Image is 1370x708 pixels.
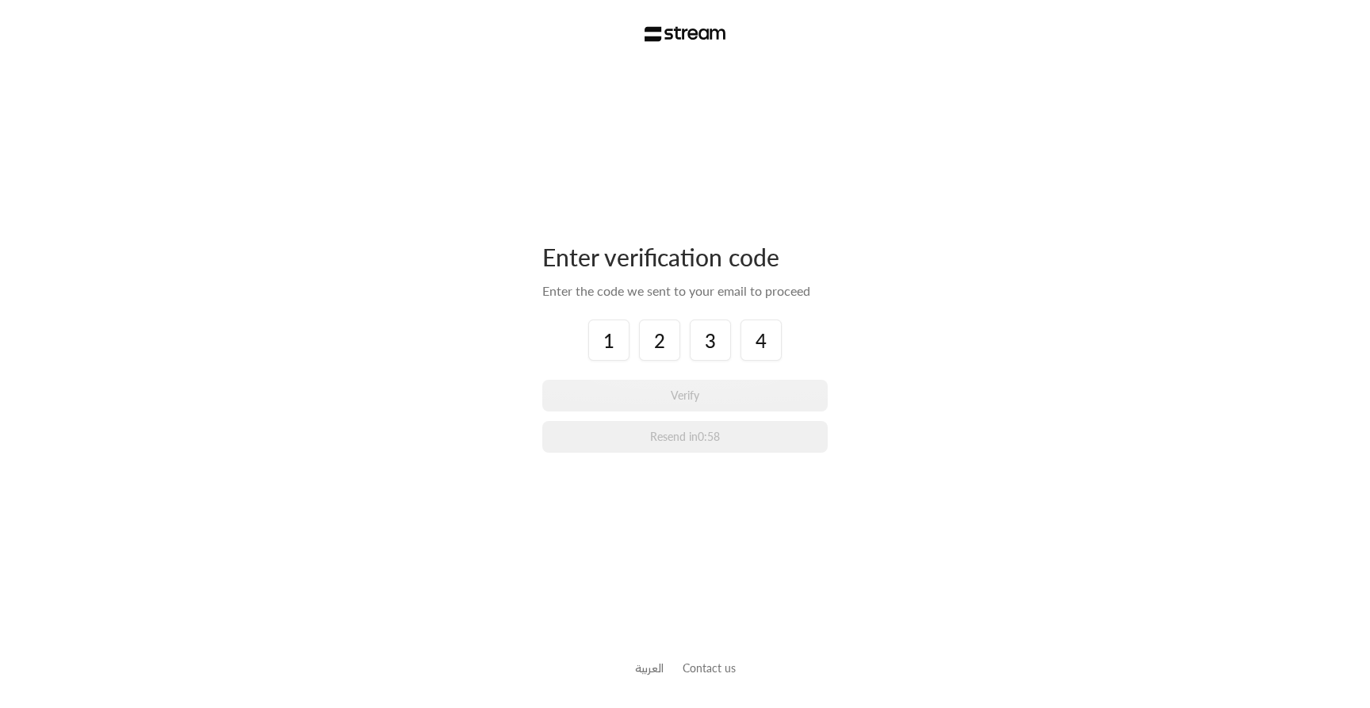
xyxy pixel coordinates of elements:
button: Contact us [683,660,736,676]
a: Contact us [683,661,736,675]
a: العربية [635,653,664,683]
div: Enter verification code [542,242,828,272]
div: Enter the code we sent to your email to proceed [542,281,828,300]
img: Stream Logo [645,26,726,42]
